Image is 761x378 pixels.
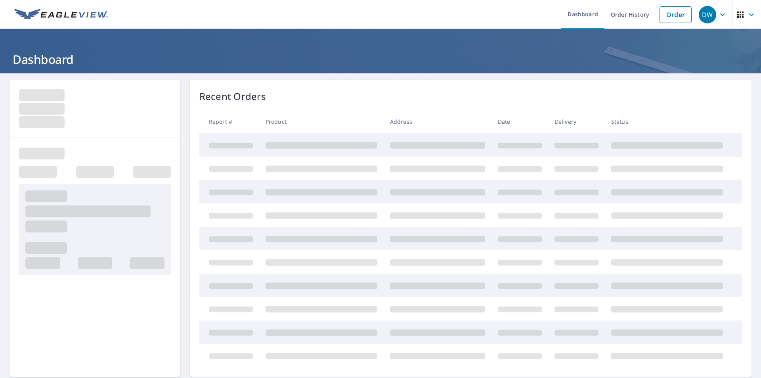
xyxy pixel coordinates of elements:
h1: Dashboard [10,51,751,67]
th: Status [605,110,729,133]
th: Product [259,110,384,133]
th: Delivery [548,110,605,133]
th: Date [491,110,548,133]
a: Order [660,6,692,23]
img: EV Logo [14,9,108,21]
p: Recent Orders [199,89,266,104]
th: Address [384,110,491,133]
div: DW [699,6,716,23]
th: Report # [199,110,259,133]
